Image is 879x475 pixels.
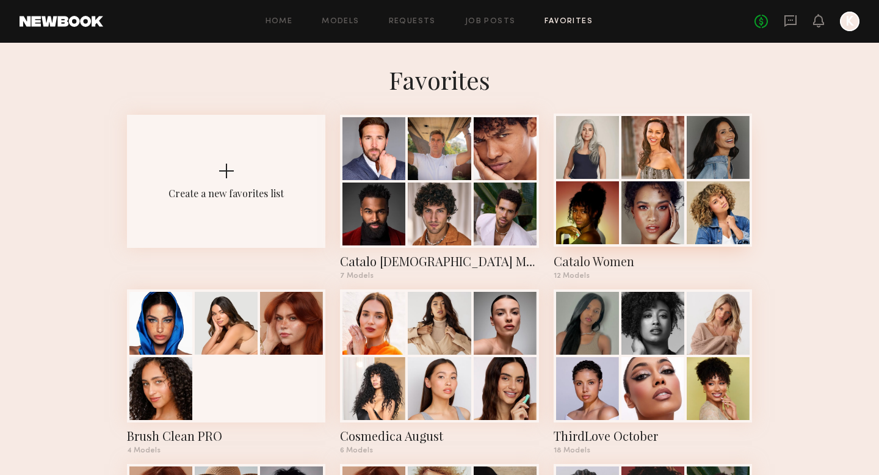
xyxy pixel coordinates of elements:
a: Requests [389,18,436,26]
div: Brush Clean PRO [127,427,325,444]
a: Brush Clean PRO4 Models [127,289,325,454]
div: ThirdLove October [554,427,752,444]
a: Catalo Women12 Models [554,115,752,280]
a: Cosmedica August6 Models [340,289,538,454]
a: Home [266,18,293,26]
div: Create a new favorites list [168,187,284,200]
div: Cosmedica August [340,427,538,444]
div: Catalo Male Models [340,253,538,270]
div: 12 Models [554,272,752,280]
a: K [840,12,859,31]
a: ThirdLove October18 Models [554,289,752,454]
div: Catalo Women [554,253,752,270]
a: Models [322,18,359,26]
div: 7 Models [340,272,538,280]
a: Job Posts [465,18,516,26]
a: Favorites [544,18,593,26]
button: Create a new favorites list [127,115,325,289]
div: 6 Models [340,447,538,454]
a: Catalo [DEMOGRAPHIC_DATA] Models7 Models [340,115,538,280]
div: 4 Models [127,447,325,454]
div: 18 Models [554,447,752,454]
